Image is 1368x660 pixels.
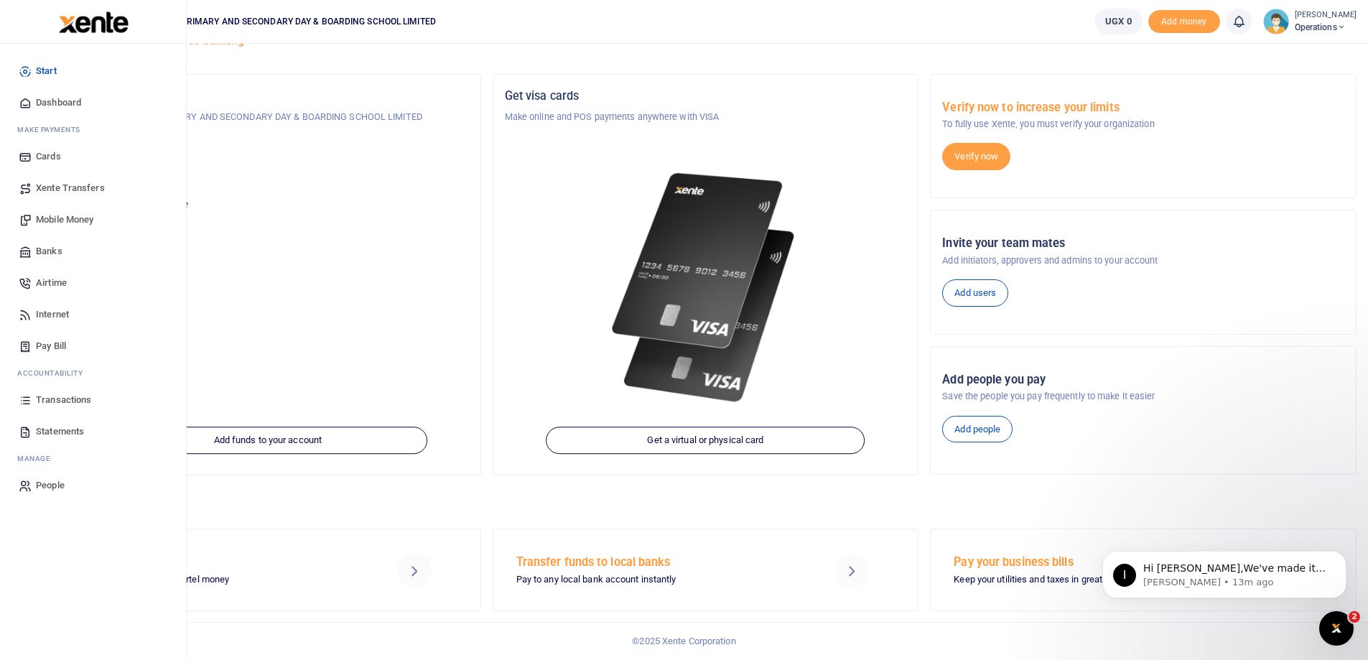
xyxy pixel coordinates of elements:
[11,416,175,447] a: Statements
[86,15,442,28] span: EBENEZER NURSERY, PRIMARY AND SECONDARY DAY & BOARDING SCHOOL LIMITED
[36,393,91,407] span: Transactions
[954,555,1235,570] h5: Pay your business bills
[67,110,469,124] p: EBENEZER NURSERY, PRIMARY AND SECONDARY DAY & BOARDING SCHOOL LIMITED
[505,89,907,103] h5: Get visa cards
[11,267,175,299] a: Airtime
[11,299,175,330] a: Internet
[1094,9,1143,34] a: UGX 0
[67,166,469,180] p: Operations
[11,118,175,141] li: M
[78,572,360,587] p: MTN mobile money and Airtel money
[605,159,806,417] img: xente-_physical_cards.png
[1105,14,1132,29] span: UGX 0
[1295,21,1357,34] span: Operations
[954,572,1235,587] p: Keep your utilities and taxes in great shape
[1148,10,1220,34] li: Toup your wallet
[24,124,80,135] span: ake Payments
[1349,611,1360,623] span: 2
[57,16,129,27] a: logo-small logo-large logo-large
[1081,521,1368,621] iframe: Intercom notifications message
[36,478,65,493] span: People
[942,279,1008,307] a: Add users
[11,172,175,204] a: Xente Transfers
[1319,611,1354,646] iframe: Intercom live chat
[55,494,1357,510] h4: Make a transaction
[108,427,427,455] a: Add funds to your account
[67,144,469,159] h5: Account
[942,236,1344,251] h5: Invite your team mates
[78,555,360,570] h5: Send Mobile Money
[36,64,57,78] span: Start
[942,373,1344,387] h5: Add people you pay
[67,215,469,230] h5: UGX 0
[516,572,798,587] p: Pay to any local bank account instantly
[11,330,175,362] a: Pay Bill
[36,339,66,353] span: Pay Bill
[11,87,175,118] a: Dashboard
[36,276,67,290] span: Airtime
[11,470,175,501] a: People
[1148,15,1220,26] a: Add money
[11,55,175,87] a: Start
[55,529,481,610] a: Send Mobile Money MTN mobile money and Airtel money
[24,453,51,464] span: anage
[36,424,84,439] span: Statements
[36,307,69,322] span: Internet
[505,110,907,124] p: Make online and POS payments anywhere with VISA
[930,529,1357,610] a: Pay your business bills Keep your utilities and taxes in great shape
[36,181,105,195] span: Xente Transfers
[28,368,83,378] span: countability
[1295,9,1357,22] small: [PERSON_NAME]
[942,117,1344,131] p: To fully use Xente, you must verify your organization
[36,149,61,164] span: Cards
[942,389,1344,404] p: Save the people you pay frequently to make it easier
[942,254,1344,268] p: Add initiators, approvers and admins to your account
[546,427,865,455] a: Get a virtual or physical card
[493,529,919,610] a: Transfer funds to local banks Pay to any local bank account instantly
[11,141,175,172] a: Cards
[36,244,62,259] span: Banks
[1263,9,1357,34] a: profile-user [PERSON_NAME] Operations
[11,236,175,267] a: Banks
[516,555,798,570] h5: Transfer funds to local banks
[59,11,129,33] img: logo-large
[942,416,1013,443] a: Add people
[36,96,81,110] span: Dashboard
[67,89,469,103] h5: Organization
[942,101,1344,115] h5: Verify now to increase your limits
[36,213,93,227] span: Mobile Money
[11,447,175,470] li: M
[942,143,1010,170] a: Verify now
[1148,10,1220,34] span: Add money
[11,204,175,236] a: Mobile Money
[1263,9,1289,34] img: profile-user
[1089,9,1148,34] li: Wallet ballance
[11,384,175,416] a: Transactions
[11,362,175,384] li: Ac
[67,197,469,212] p: Your current account balance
